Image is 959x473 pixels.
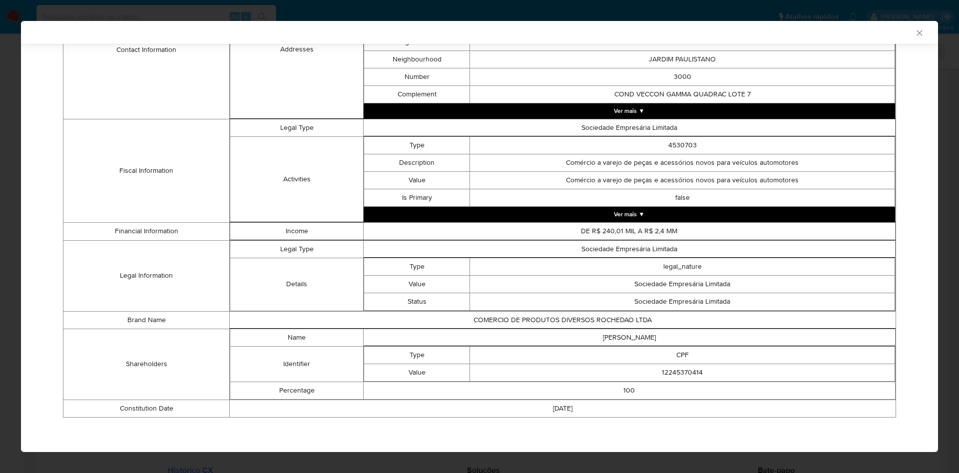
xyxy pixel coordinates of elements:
td: Sociedade Empresária Limitada [470,275,895,293]
td: Identifier [230,346,363,382]
td: Financial Information [63,222,230,240]
td: 12245370414 [470,364,895,381]
td: Type [364,258,470,275]
td: DE R$ 240,01 MIL A R$ 2,4 MM [363,222,895,240]
td: Neighbourhood [364,50,470,68]
td: legal_nature [470,258,895,275]
td: Description [364,154,470,171]
td: Details [230,258,363,311]
td: Value [364,275,470,293]
td: Legal Information [63,240,230,311]
td: Brand Name [63,311,230,329]
td: Percentage [230,382,363,399]
td: [DATE] [230,400,896,417]
td: COMERCIO DE PRODUTOS DIVERSOS ROCHEDAO LTDA [230,311,896,329]
td: Sociedade Empresária Limitada [470,293,895,310]
div: closure-recommendation-modal [21,21,938,452]
td: Activities [230,136,363,222]
button: Expand array [364,207,895,222]
td: Legal Type [230,119,363,136]
td: Comércio a varejo de peças e acessórios novos para veículos automotores [470,171,895,189]
td: false [470,189,895,206]
td: Value [364,171,470,189]
td: Is Primary [364,189,470,206]
td: Type [364,136,470,154]
td: Name [230,329,363,346]
td: Status [364,293,470,310]
td: Constitution Date [63,400,230,417]
td: COND VECCON GAMMA QUADRAC LOTE 7 [470,85,895,103]
button: Fechar a janela [915,28,924,37]
td: Legal Type [230,240,363,258]
td: Shareholders [63,329,230,400]
td: Type [364,346,470,364]
td: Sociedade Empresária Limitada [363,240,895,258]
button: Expand array [364,103,895,118]
td: Number [364,68,470,85]
td: 100 [363,382,895,399]
td: Income [230,222,363,240]
td: Fiscal Information [63,119,230,222]
td: CPF [470,346,895,364]
td: Complement [364,85,470,103]
td: JARDIM PAULISTANO [470,50,895,68]
td: Sociedade Empresária Limitada [363,119,895,136]
td: [PERSON_NAME] [363,329,895,346]
td: 3000 [470,68,895,85]
td: Comércio a varejo de peças e acessórios novos para veículos automotores [470,154,895,171]
td: 4530703 [470,136,895,154]
td: Value [364,364,470,381]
